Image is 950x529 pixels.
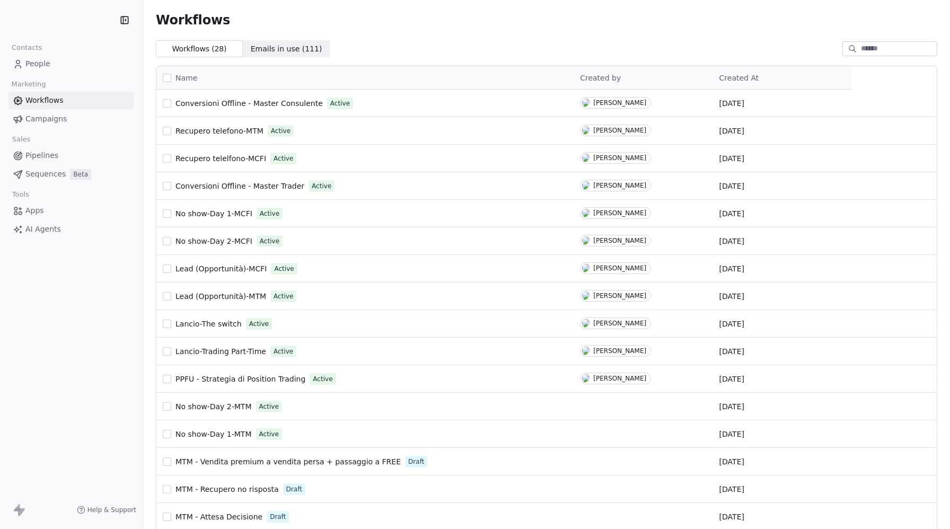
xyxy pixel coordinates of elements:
span: [DATE] [719,484,744,495]
span: Lead (Opportunità)-MCFI [175,264,267,273]
span: No show-Day 1-MCFI [175,209,252,218]
span: Pipelines [25,150,58,161]
a: Conversioni Offline - Master Consulente [175,98,323,109]
span: Active [274,347,293,356]
span: People [25,58,50,69]
a: Recupero telefono-MTM [175,126,263,136]
a: No show-Day 2-MCFI [175,236,252,246]
span: Active [313,374,332,384]
span: Draft [408,457,424,466]
span: [DATE] [719,263,744,274]
span: Recupero telefono-MTM [175,127,263,135]
a: Lancio-The switch [175,319,242,329]
a: Lead (Opportunità)-MCFI [175,263,267,274]
span: Conversioni Offline - Master Consulente [175,99,323,108]
span: Active [274,264,294,274]
span: Created by [580,74,621,82]
div: [PERSON_NAME] [593,154,646,162]
span: [DATE] [719,291,744,302]
span: [DATE] [719,429,744,439]
span: Active [259,402,279,411]
img: D [582,292,590,300]
span: Tools [7,187,33,202]
span: Marketing [7,76,50,92]
a: Lancio-Trading Part-Time [175,346,266,357]
img: D [582,181,590,190]
span: Active [274,292,293,301]
a: No show-Day 1-MCFI [175,208,252,219]
span: Help & Support [87,506,136,514]
div: [PERSON_NAME] [593,320,646,327]
img: D [582,374,590,383]
span: Conversioni Offline - Master Trader [175,182,304,190]
span: MTM - Attesa Decisione [175,513,262,521]
a: Lead (Opportunità)-MTM [175,291,266,302]
div: [PERSON_NAME] [593,264,646,272]
span: Beta [70,169,91,180]
img: D [582,264,590,272]
a: MTM - Attesa Decisione [175,512,262,522]
span: [DATE] [719,126,744,136]
span: AI Agents [25,224,61,235]
a: PPFU - Strategia di Position Trading [175,374,305,384]
span: Apps [25,205,44,216]
span: Created At [719,74,759,82]
span: [DATE] [719,181,744,191]
img: D [582,99,590,107]
span: [DATE] [719,456,744,467]
a: Campaigns [8,110,134,128]
span: Active [260,236,279,246]
span: Lancio-Trading Part-Time [175,347,266,356]
a: No show-Day 1-MTM [175,429,252,439]
span: Active [259,429,279,439]
span: [DATE] [719,319,744,329]
span: Lancio-The switch [175,320,242,328]
span: Active [330,99,350,108]
span: PPFU - Strategia di Position Trading [175,375,305,383]
span: No show-Day 1-MTM [175,430,252,438]
span: [DATE] [719,208,744,219]
a: Workflows [8,92,134,109]
a: Apps [8,202,134,219]
a: Recupero telelfono-MCFI [175,153,266,164]
div: [PERSON_NAME] [593,292,646,299]
span: [DATE] [719,236,744,246]
img: D [582,319,590,328]
div: [PERSON_NAME] [593,237,646,244]
span: Sequences [25,169,66,180]
div: [PERSON_NAME] [593,375,646,382]
span: Active [271,126,291,136]
span: Emails in use ( 111 ) [251,43,322,55]
a: AI Agents [8,221,134,238]
img: D [582,236,590,245]
span: Lead (Opportunità)-MTM [175,292,266,301]
a: MTM - Recupero no risposta [175,484,279,495]
div: [PERSON_NAME] [593,182,646,189]
span: Recupero telelfono-MCFI [175,154,266,163]
span: Sales [7,131,35,147]
a: Pipelines [8,147,134,164]
a: MTM - Vendita premium a vendita persa + passaggio a FREE [175,456,401,467]
span: Draft [270,512,286,522]
a: No show-Day 2-MTM [175,401,252,412]
span: [DATE] [719,401,744,412]
img: D [582,209,590,217]
a: Help & Support [77,506,136,514]
span: No show-Day 2-MCFI [175,237,252,245]
span: MTM - Vendita premium a vendita persa + passaggio a FREE [175,457,401,466]
div: [PERSON_NAME] [593,99,646,107]
img: D [582,126,590,135]
span: Active [312,181,331,191]
img: D [582,154,590,162]
span: Contacts [7,40,47,56]
span: Campaigns [25,113,67,125]
span: MTM - Recupero no risposta [175,485,279,493]
span: [DATE] [719,346,744,357]
span: Workflows [156,13,230,28]
span: [DATE] [719,512,744,522]
span: [DATE] [719,153,744,164]
span: [DATE] [719,374,744,384]
span: Name [175,73,197,84]
img: D [582,347,590,355]
span: [DATE] [719,98,744,109]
